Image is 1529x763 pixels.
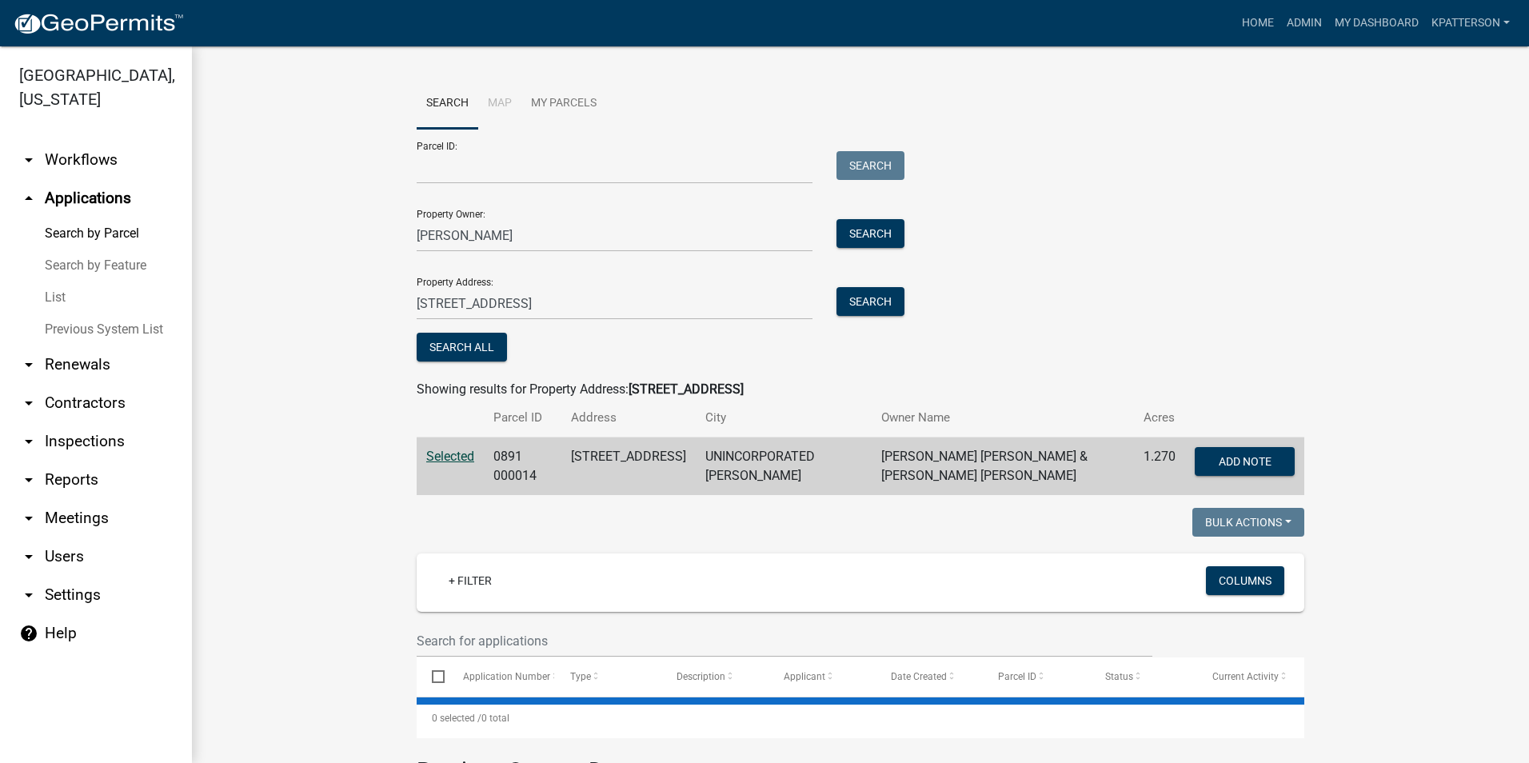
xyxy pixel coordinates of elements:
[872,437,1134,496] td: [PERSON_NAME] [PERSON_NAME] & [PERSON_NAME] [PERSON_NAME]
[1134,437,1185,496] td: 1.270
[1105,671,1133,682] span: Status
[554,657,661,696] datatable-header-cell: Type
[1218,455,1271,468] span: Add Note
[561,399,696,437] th: Address
[784,671,825,682] span: Applicant
[19,509,38,528] i: arrow_drop_down
[1134,399,1185,437] th: Acres
[1236,8,1280,38] a: Home
[426,449,474,464] a: Selected
[19,470,38,489] i: arrow_drop_down
[1197,657,1304,696] datatable-header-cell: Current Activity
[1425,8,1516,38] a: KPATTERSON
[447,657,554,696] datatable-header-cell: Application Number
[677,671,725,682] span: Description
[696,399,872,437] th: City
[1212,671,1279,682] span: Current Activity
[768,657,876,696] datatable-header-cell: Applicant
[836,287,904,316] button: Search
[417,380,1304,399] div: Showing results for Property Address:
[661,657,768,696] datatable-header-cell: Description
[484,399,561,437] th: Parcel ID
[417,625,1152,657] input: Search for applications
[1280,8,1328,38] a: Admin
[696,437,872,496] td: UNINCORPORATED [PERSON_NAME]
[1090,657,1197,696] datatable-header-cell: Status
[1328,8,1425,38] a: My Dashboard
[417,657,447,696] datatable-header-cell: Select
[521,78,606,130] a: My Parcels
[561,437,696,496] td: [STREET_ADDRESS]
[998,671,1036,682] span: Parcel ID
[19,150,38,170] i: arrow_drop_down
[1192,508,1304,537] button: Bulk Actions
[876,657,983,696] datatable-header-cell: Date Created
[19,189,38,208] i: arrow_drop_up
[983,657,1090,696] datatable-header-cell: Parcel ID
[19,393,38,413] i: arrow_drop_down
[432,713,481,724] span: 0 selected /
[570,671,591,682] span: Type
[19,624,38,643] i: help
[417,333,507,362] button: Search All
[484,437,561,496] td: 0891 000014
[19,585,38,605] i: arrow_drop_down
[872,399,1134,437] th: Owner Name
[629,381,744,397] strong: [STREET_ADDRESS]
[436,566,505,595] a: + Filter
[836,219,904,248] button: Search
[417,698,1304,738] div: 0 total
[1195,447,1295,476] button: Add Note
[19,547,38,566] i: arrow_drop_down
[19,432,38,451] i: arrow_drop_down
[891,671,947,682] span: Date Created
[1206,566,1284,595] button: Columns
[836,151,904,180] button: Search
[417,78,478,130] a: Search
[463,671,550,682] span: Application Number
[19,355,38,374] i: arrow_drop_down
